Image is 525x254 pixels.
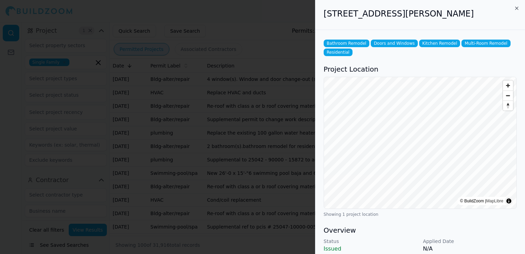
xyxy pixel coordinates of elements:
[324,49,353,56] span: Residential
[503,81,513,91] button: Zoom in
[324,8,517,19] h2: [STREET_ADDRESS][PERSON_NAME]
[460,198,503,204] div: © BuildZoom |
[324,245,417,253] p: Issued
[486,199,503,203] a: MapLibre
[324,212,517,217] div: Showing 1 project location
[324,225,517,235] h3: Overview
[423,245,517,253] p: N/A
[461,40,510,47] span: Multi-Room Remodel
[324,238,417,245] p: Status
[423,238,517,245] p: Applied Date
[324,40,369,47] span: Bathroom Remodel
[324,77,517,209] canvas: Map
[371,40,418,47] span: Doors and Windows
[505,197,513,205] summary: Toggle attribution
[419,40,460,47] span: Kitchen Remodel
[503,91,513,100] button: Zoom out
[324,64,517,74] h3: Project Location
[503,100,513,110] button: Reset bearing to north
